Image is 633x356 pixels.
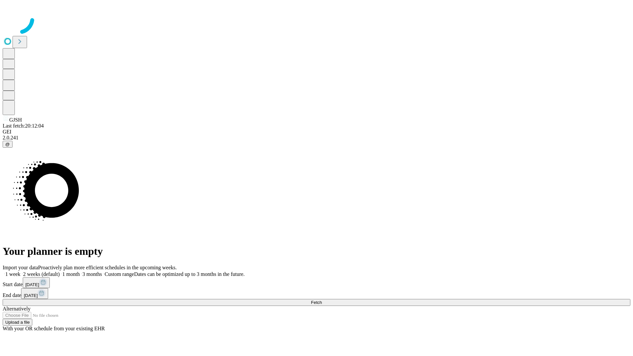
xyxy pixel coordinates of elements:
[105,271,134,277] span: Custom range
[3,306,30,311] span: Alternatively
[3,245,630,257] h1: Your planner is empty
[25,282,39,287] span: [DATE]
[38,265,177,270] span: Proactively plan more efficient schedules in the upcoming weeks.
[134,271,245,277] span: Dates can be optimized up to 3 months in the future.
[21,288,48,299] button: [DATE]
[23,271,60,277] span: 2 weeks (default)
[24,293,38,298] span: [DATE]
[5,142,10,147] span: @
[9,117,22,123] span: GJSH
[3,265,38,270] span: Import your data
[23,277,50,288] button: [DATE]
[3,141,13,148] button: @
[3,288,630,299] div: End date
[3,326,105,331] span: With your OR schedule from your existing EHR
[3,123,44,129] span: Last fetch: 20:12:04
[311,300,322,305] span: Fetch
[3,135,630,141] div: 2.0.241
[82,271,102,277] span: 3 months
[3,277,630,288] div: Start date
[3,319,32,326] button: Upload a file
[3,299,630,306] button: Fetch
[62,271,80,277] span: 1 month
[3,129,630,135] div: GEI
[5,271,20,277] span: 1 week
